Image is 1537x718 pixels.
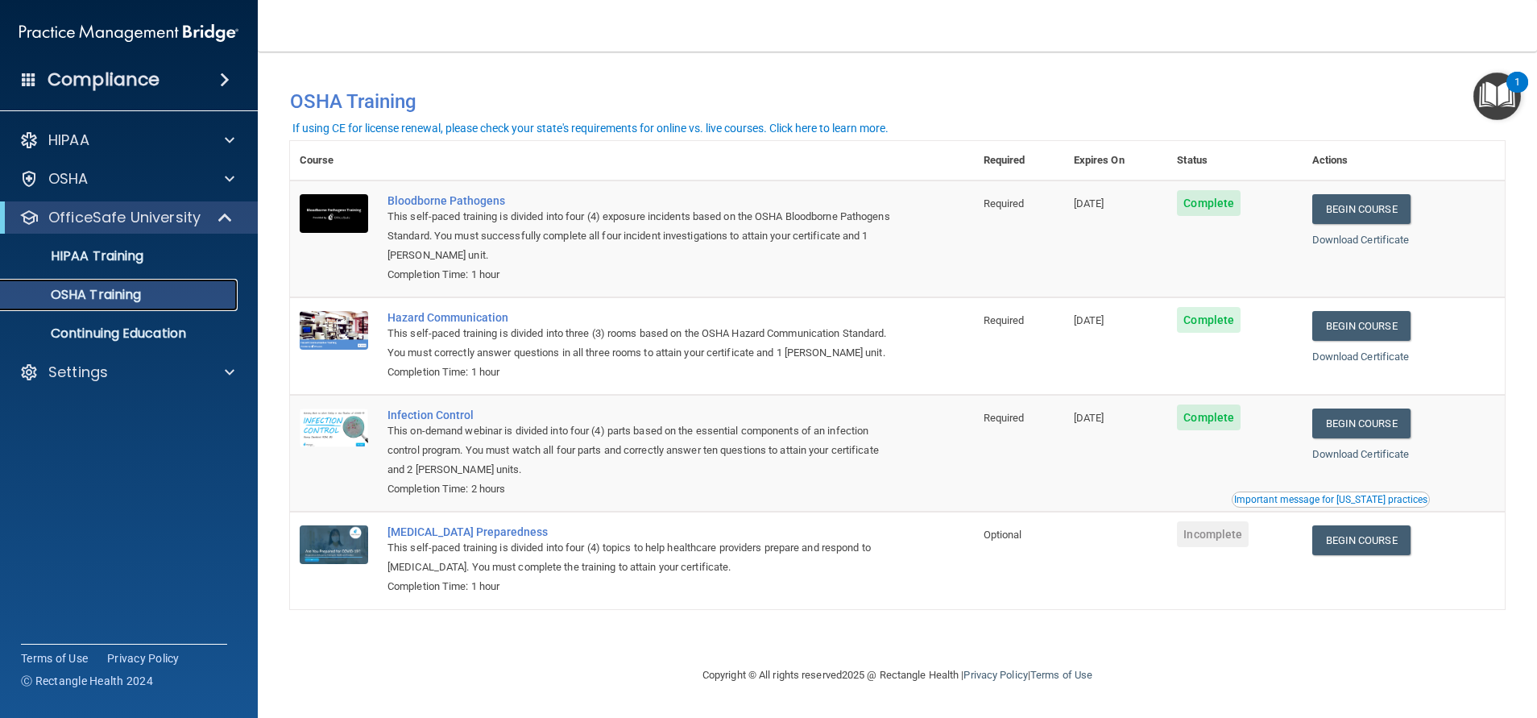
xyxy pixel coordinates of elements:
span: [DATE] [1074,412,1104,424]
a: Begin Course [1312,409,1411,438]
span: Complete [1177,190,1241,216]
span: Complete [1177,307,1241,333]
p: OfficeSafe University [48,208,201,227]
div: This self-paced training is divided into three (3) rooms based on the OSHA Hazard Communication S... [387,324,893,363]
a: Download Certificate [1312,234,1410,246]
a: Infection Control [387,409,893,421]
span: Required [984,412,1025,424]
span: Ⓒ Rectangle Health 2024 [21,673,153,689]
div: This self-paced training is divided into four (4) topics to help healthcare providers prepare and... [387,538,893,577]
th: Actions [1303,141,1506,181]
div: Copyright © All rights reserved 2025 @ Rectangle Health | | [603,650,1191,701]
a: Settings [19,363,234,382]
th: Expires On [1064,141,1168,181]
p: OSHA Training [10,287,141,303]
a: Begin Course [1312,311,1411,341]
span: [DATE] [1074,197,1104,210]
a: OSHA [19,169,234,189]
a: Privacy Policy [107,650,180,666]
a: Bloodborne Pathogens [387,194,893,207]
a: Begin Course [1312,194,1411,224]
button: Open Resource Center, 1 new notification [1473,73,1521,120]
a: Hazard Communication [387,311,893,324]
span: Required [984,197,1025,210]
a: Download Certificate [1312,351,1410,363]
div: This on-demand webinar is divided into four (4) parts based on the essential components of an inf... [387,421,893,479]
th: Required [974,141,1064,181]
a: Terms of Use [1030,669,1092,681]
a: Privacy Policy [963,669,1027,681]
p: HIPAA Training [10,248,143,264]
a: Begin Course [1312,525,1411,555]
th: Course [290,141,378,181]
a: HIPAA [19,131,234,150]
a: Download Certificate [1312,448,1410,460]
span: Required [984,314,1025,326]
a: [MEDICAL_DATA] Preparedness [387,525,893,538]
button: Read this if you are a dental practitioner in the state of CA [1232,492,1430,508]
span: Complete [1177,405,1241,430]
div: Completion Time: 2 hours [387,479,893,499]
h4: Compliance [48,68,159,91]
span: [DATE] [1074,314,1104,326]
p: Settings [48,363,108,382]
a: Terms of Use [21,650,88,666]
th: Status [1167,141,1302,181]
div: This self-paced training is divided into four (4) exposure incidents based on the OSHA Bloodborne... [387,207,893,265]
div: Important message for [US_STATE] practices [1234,495,1427,504]
span: Optional [984,529,1022,541]
p: HIPAA [48,131,89,150]
a: OfficeSafe University [19,208,234,227]
div: 1 [1514,82,1520,103]
button: If using CE for license renewal, please check your state's requirements for online vs. live cours... [290,120,891,136]
p: Continuing Education [10,326,230,342]
div: Completion Time: 1 hour [387,577,893,596]
p: OSHA [48,169,89,189]
h4: OSHA Training [290,90,1505,113]
div: If using CE for license renewal, please check your state's requirements for online vs. live cours... [292,122,889,134]
span: Incomplete [1177,521,1249,547]
div: Completion Time: 1 hour [387,363,893,382]
div: Completion Time: 1 hour [387,265,893,284]
img: PMB logo [19,17,238,49]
